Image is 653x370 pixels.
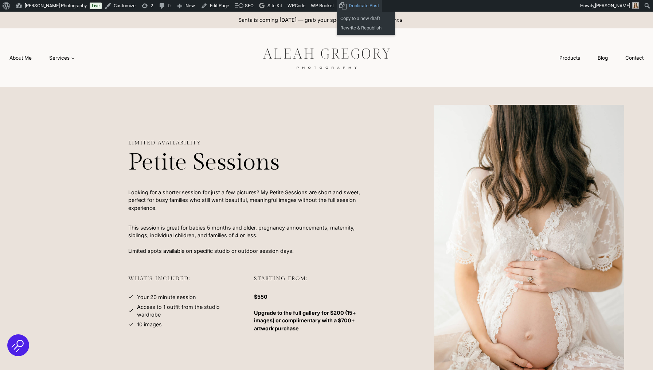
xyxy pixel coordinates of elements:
span: Access to 1 outfit from the studio wardrobe [137,303,242,319]
span: Site Kit [267,3,282,8]
p: Santa is coming [DATE] — grab your spot now! [238,16,355,24]
span: 10 images [137,321,162,329]
nav: Primary Navigation [1,51,83,65]
a: Copy to a new draft [337,14,395,23]
a: Live [90,3,102,9]
h3: what’s INCLUDED: [128,275,242,290]
span: Services [49,54,75,61]
p: This session is great for babies 5 months and older, pregnancy announcements, maternity, siblings... [128,224,368,255]
p: Looking for a shorter session for just a few pictures? My Petite Sessions are short and sweet, pe... [128,188,368,212]
h1: Petite Sessions [128,149,368,177]
a: Products [551,51,589,65]
a: About Me [1,51,40,65]
a: Blog [589,51,617,65]
h3: STARTING FROM: [254,275,368,290]
nav: Secondary Navigation [551,51,652,65]
span: Your 20 minute session [137,293,196,301]
a: Rewrite & Republish [337,23,395,33]
h3: Limited availability [128,140,368,146]
span: [PERSON_NAME] [595,3,630,8]
a: Services [40,51,83,65]
p: $550 Upgrade to the full gallery for $200 (15+ images) or complimentary with a $700+ artwork purc... [254,293,368,332]
img: aleah gregory logo [245,43,408,73]
a: Contact [617,51,652,65]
